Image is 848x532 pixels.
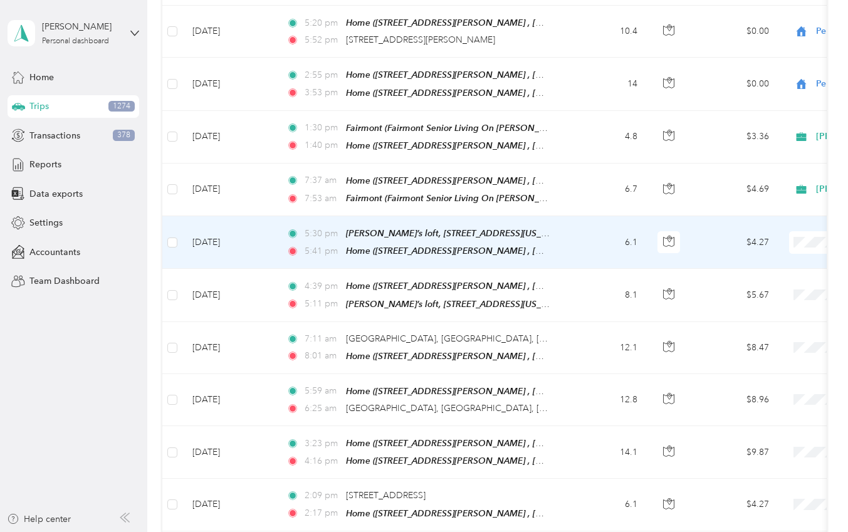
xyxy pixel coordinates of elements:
[346,70,716,80] span: Home ([STREET_ADDRESS][PERSON_NAME] , [GEOGRAPHIC_DATA], [GEOGRAPHIC_DATA])
[182,322,276,374] td: [DATE]
[346,386,716,397] span: Home ([STREET_ADDRESS][PERSON_NAME] , [GEOGRAPHIC_DATA], [GEOGRAPHIC_DATA])
[305,244,340,258] span: 5:41 pm
[305,16,340,30] span: 5:20 pm
[346,438,716,449] span: Home ([STREET_ADDRESS][PERSON_NAME] , [GEOGRAPHIC_DATA], [GEOGRAPHIC_DATA])
[29,246,80,259] span: Accountants
[305,174,340,187] span: 7:37 am
[346,88,716,98] span: Home ([STREET_ADDRESS][PERSON_NAME] , [GEOGRAPHIC_DATA], [GEOGRAPHIC_DATA])
[565,164,647,216] td: 6.7
[182,164,276,216] td: [DATE]
[346,351,716,362] span: Home ([STREET_ADDRESS][PERSON_NAME] , [GEOGRAPHIC_DATA], [GEOGRAPHIC_DATA])
[42,20,120,33] div: [PERSON_NAME]
[305,506,340,520] span: 2:17 pm
[182,216,276,269] td: [DATE]
[691,479,779,531] td: $4.27
[565,6,647,58] td: 10.4
[346,508,716,519] span: Home ([STREET_ADDRESS][PERSON_NAME] , [GEOGRAPHIC_DATA], [GEOGRAPHIC_DATA])
[305,402,340,415] span: 6:25 am
[182,111,276,164] td: [DATE]
[346,246,716,256] span: Home ([STREET_ADDRESS][PERSON_NAME] , [GEOGRAPHIC_DATA], [GEOGRAPHIC_DATA])
[346,333,627,344] span: [GEOGRAPHIC_DATA], [GEOGRAPHIC_DATA], [GEOGRAPHIC_DATA]
[305,68,340,82] span: 2:55 pm
[29,187,83,201] span: Data exports
[565,426,647,479] td: 14.1
[29,158,61,171] span: Reports
[305,279,340,293] span: 4:39 pm
[305,86,340,100] span: 3:53 pm
[691,164,779,216] td: $4.69
[346,490,426,501] span: [STREET_ADDRESS]
[691,322,779,374] td: $8.47
[182,6,276,58] td: [DATE]
[305,332,340,346] span: 7:11 am
[182,426,276,479] td: [DATE]
[691,216,779,269] td: $4.27
[691,6,779,58] td: $0.00
[7,513,71,526] button: Help center
[565,111,647,164] td: 4.8
[691,374,779,426] td: $8.96
[29,71,54,84] span: Home
[305,138,340,152] span: 1:40 pm
[565,58,647,110] td: 14
[565,216,647,269] td: 6.1
[182,479,276,531] td: [DATE]
[565,322,647,374] td: 12.1
[691,269,779,321] td: $5.67
[346,34,495,45] span: [STREET_ADDRESS][PERSON_NAME]
[565,269,647,321] td: 8.1
[182,58,276,110] td: [DATE]
[346,175,716,186] span: Home ([STREET_ADDRESS][PERSON_NAME] , [GEOGRAPHIC_DATA], [GEOGRAPHIC_DATA])
[346,403,627,414] span: [GEOGRAPHIC_DATA], [GEOGRAPHIC_DATA], [GEOGRAPHIC_DATA]
[691,111,779,164] td: $3.36
[29,129,80,142] span: Transactions
[113,130,135,141] span: 378
[305,192,340,206] span: 7:53 am
[346,18,716,28] span: Home ([STREET_ADDRESS][PERSON_NAME] , [GEOGRAPHIC_DATA], [GEOGRAPHIC_DATA])
[42,38,109,45] div: Personal dashboard
[305,454,340,468] span: 4:16 pm
[346,228,724,239] span: [PERSON_NAME]’s loft, [STREET_ADDRESS][US_STATE][PERSON_NAME] ([STREET_ADDRESS])
[29,100,49,113] span: Trips
[565,374,647,426] td: 12.8
[305,384,340,398] span: 5:59 am
[182,374,276,426] td: [DATE]
[182,269,276,321] td: [DATE]
[346,299,724,310] span: [PERSON_NAME]’s loft, [STREET_ADDRESS][US_STATE][PERSON_NAME] ([STREET_ADDRESS])
[305,489,340,503] span: 2:09 pm
[305,33,340,47] span: 5:52 pm
[565,479,647,531] td: 6.1
[346,456,716,466] span: Home ([STREET_ADDRESS][PERSON_NAME] , [GEOGRAPHIC_DATA], [GEOGRAPHIC_DATA])
[778,462,848,532] iframe: Everlance-gr Chat Button Frame
[108,101,135,112] span: 1274
[346,281,716,291] span: Home ([STREET_ADDRESS][PERSON_NAME] , [GEOGRAPHIC_DATA], [GEOGRAPHIC_DATA])
[346,140,716,151] span: Home ([STREET_ADDRESS][PERSON_NAME] , [GEOGRAPHIC_DATA], [GEOGRAPHIC_DATA])
[305,349,340,363] span: 8:01 am
[29,216,63,229] span: Settings
[305,437,340,451] span: 3:23 pm
[691,426,779,479] td: $9.87
[305,121,340,135] span: 1:30 pm
[691,58,779,110] td: $0.00
[29,274,100,288] span: Team Dashboard
[305,297,340,311] span: 5:11 pm
[305,227,340,241] span: 5:30 pm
